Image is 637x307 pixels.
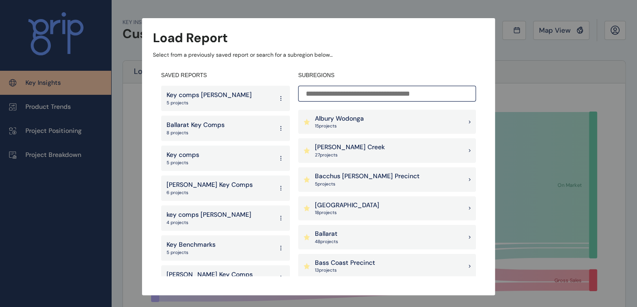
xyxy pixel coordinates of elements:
[315,267,375,273] p: 13 project s
[167,151,199,160] p: Key comps
[167,160,199,166] p: 5 projects
[315,181,420,187] p: 5 project s
[153,51,484,59] p: Select from a previously saved report or search for a subregion below...
[315,201,379,210] p: [GEOGRAPHIC_DATA]
[167,270,253,279] p: [PERSON_NAME] Key Comps
[167,91,252,100] p: Key comps [PERSON_NAME]
[315,152,385,158] p: 27 project s
[167,100,252,106] p: 5 projects
[315,210,379,216] p: 18 project s
[315,172,420,181] p: Bacchus [PERSON_NAME] Precinct
[298,72,476,79] h4: SUBREGIONS
[315,143,385,152] p: [PERSON_NAME] Creek
[167,180,253,190] p: [PERSON_NAME] Key Comps
[167,210,251,219] p: key comps [PERSON_NAME]
[315,258,375,268] p: Bass Coast Precinct
[167,219,251,226] p: 4 projects
[167,249,216,256] p: 5 projects
[315,123,364,129] p: 15 project s
[167,121,225,130] p: Ballarat Key Comps
[167,240,216,249] p: Key Benchmarks
[161,72,290,79] h4: SAVED REPORTS
[153,29,228,47] h3: Load Report
[315,114,364,123] p: Albury Wodonga
[315,239,338,245] p: 48 project s
[167,190,253,196] p: 6 projects
[167,130,225,136] p: 8 projects
[315,229,338,239] p: Ballarat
